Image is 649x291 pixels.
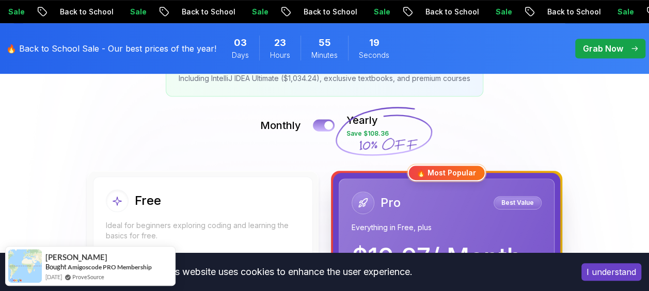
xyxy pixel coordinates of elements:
span: 3 Days [234,36,247,50]
span: Days [232,50,249,60]
p: Back to School [538,7,608,17]
span: 23 Hours [274,36,286,50]
span: 19 Seconds [369,36,379,50]
p: Sale [608,7,641,17]
h2: Free [135,192,161,209]
p: $ 19.97 / Month [352,245,521,270]
a: ProveSource [72,272,104,281]
p: Back to School [294,7,365,17]
p: Ideal for beginners exploring coding and learning the basics for free. [106,220,300,241]
button: Accept cookies [581,263,641,281]
img: provesource social proof notification image [8,249,42,283]
p: Sale [243,7,276,17]
span: [DATE] [45,272,62,281]
span: Seconds [359,50,389,60]
p: Sale [486,7,519,17]
span: Hours [270,50,290,60]
span: Minutes [311,50,338,60]
p: Monthly [260,118,301,133]
h2: Pro [381,195,401,211]
span: 55 Minutes [319,36,331,50]
p: Back to School [51,7,121,17]
p: Everything in Free, plus [352,222,542,233]
p: Best Value [495,198,540,208]
span: Bought [45,263,67,271]
p: Grab Now [583,42,623,55]
div: This website uses cookies to enhance the user experience. [8,261,566,283]
p: Including IntelliJ IDEA Ultimate ($1,034.24), exclusive textbooks, and premium courses [179,73,470,84]
p: Back to School [172,7,243,17]
a: Amigoscode PRO Membership [68,263,152,271]
p: 🔥 Back to School Sale - Our best prices of the year! [6,42,216,55]
p: Sale [121,7,154,17]
p: Sale [365,7,398,17]
p: Back to School [416,7,486,17]
span: [PERSON_NAME] [45,253,107,262]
